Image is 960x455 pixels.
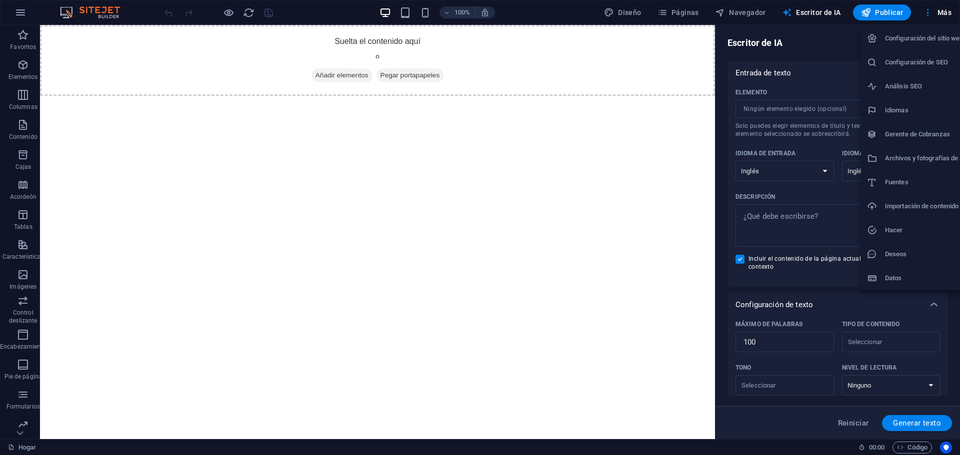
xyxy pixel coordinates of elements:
font: Datos [885,274,901,282]
font: Gerente de Cobranzas [885,130,950,138]
font: Configuración de SEO [885,58,948,66]
font: Deseos [885,250,907,258]
font: Hacer [885,226,902,234]
font: Pegar portapapeles [340,46,400,54]
font: Fuentes [885,178,908,186]
font: Importación de contenido [885,202,958,210]
font: Análisis SEO [885,82,922,90]
font: Idiomas [885,106,908,114]
font: Añadir elementos [275,46,328,54]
